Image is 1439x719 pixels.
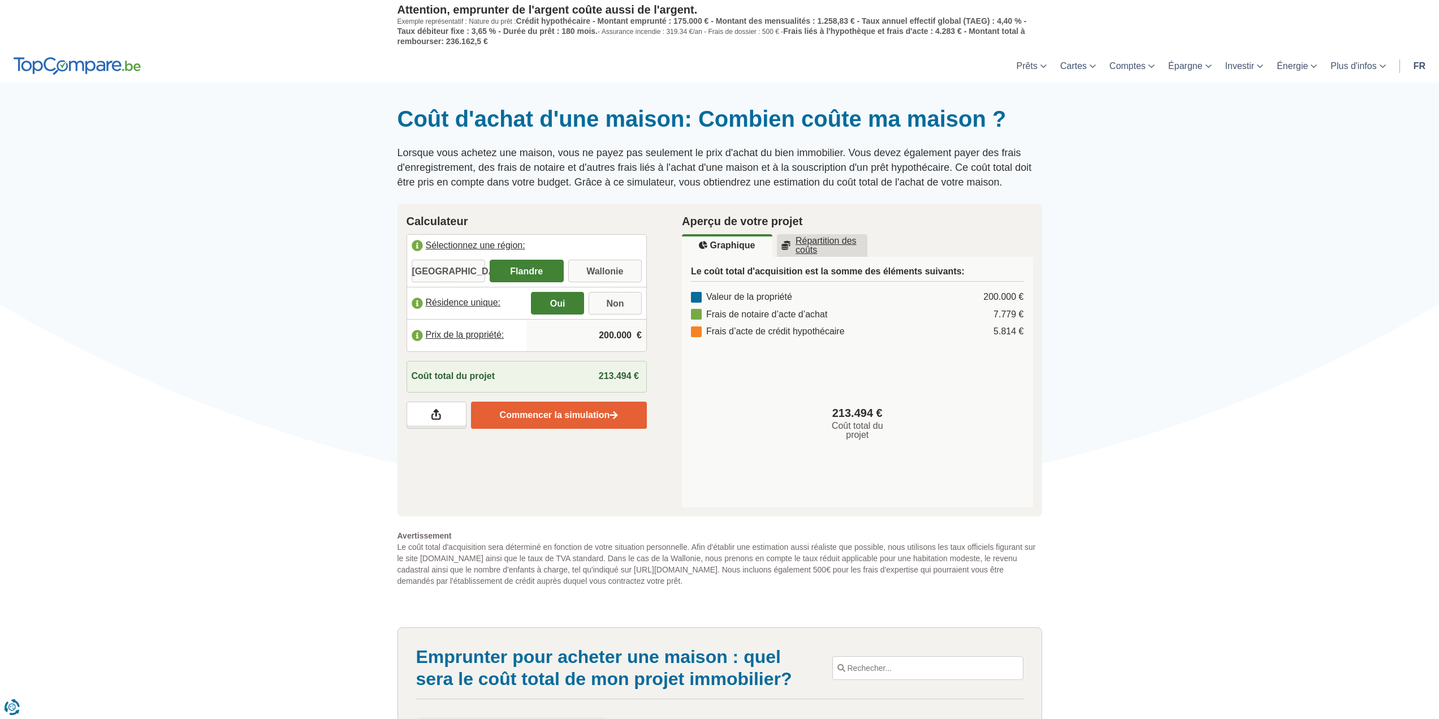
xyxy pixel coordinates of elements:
[407,323,527,348] label: Prix de la propriété:
[397,530,1042,541] span: Avertissement
[691,266,1024,282] h3: Le coût total d'acquisition est la somme des éléments suivants:
[412,260,486,282] label: [GEOGRAPHIC_DATA]
[691,291,792,304] div: Valeur de la propriété
[531,292,584,315] label: Oui
[568,260,642,282] label: Wallonie
[610,411,618,420] img: Commencer la simulation
[397,16,1027,36] span: Crédit hypothécaire - Montant emprunté : 175.000 € - Montant des mensualités : 1.258,83 € - Taux ...
[407,402,466,429] a: Partagez vos résultats
[1270,49,1324,83] a: Énergie
[412,370,495,383] span: Coût total du projet
[820,421,894,440] span: Coût total du projet
[589,292,642,315] label: Non
[1407,49,1432,83] a: fr
[691,308,827,321] div: Frais de notaire d’acte d’achat
[833,657,1023,679] input: Rechecher...
[1053,49,1103,83] a: Cartes
[397,27,1025,46] span: Frais liés à l'hypothèque et frais d'acte : 4.283 € - Montant total à rembourser: 236.162,5 €
[599,371,639,381] span: 213.494 €
[699,241,755,250] u: Graphique
[397,530,1042,587] p: Le coût total d'acquisition sera déterminé en fonction de votre situation personnelle. Afin d'éta...
[781,236,863,255] u: Répartition des coûts
[471,402,647,429] a: Commencer la simulation
[416,646,815,690] h2: Emprunter pour acheter une maison : quel sera le coût total de mon projet immobilier?
[1103,49,1161,83] a: Comptes
[490,260,564,282] label: Flandre
[407,213,647,230] h2: Calculateur
[407,235,647,260] label: Sélectionnez une région:
[14,57,141,75] img: TopCompare
[983,291,1023,304] div: 200.000 €
[993,308,1023,321] div: 7.779 €
[637,329,642,342] span: €
[397,3,1042,16] p: Attention, emprunter de l'argent coûte aussi de l'argent.
[832,405,883,421] span: 213.494 €
[691,325,845,338] div: Frais d’acte de crédit hypothécaire
[407,291,527,316] label: Résidence unique:
[1010,49,1053,83] a: Prêts
[1161,49,1218,83] a: Épargne
[1218,49,1271,83] a: Investir
[397,16,1042,46] p: Exemple représentatif : Nature du prêt : - Assurance incendie : 319.34 €/an - Frais de dossier : ...
[682,213,1033,230] h2: Aperçu de votre projet
[397,105,1042,132] h1: Coût d'achat d'une maison: Combien coûte ma maison ?
[531,320,642,351] input: |
[993,325,1023,338] div: 5.814 €
[397,146,1042,190] p: Lorsque vous achetez une maison, vous ne payez pas seulement le prix d'achat du bien immobilier. ...
[1324,49,1392,83] a: Plus d'infos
